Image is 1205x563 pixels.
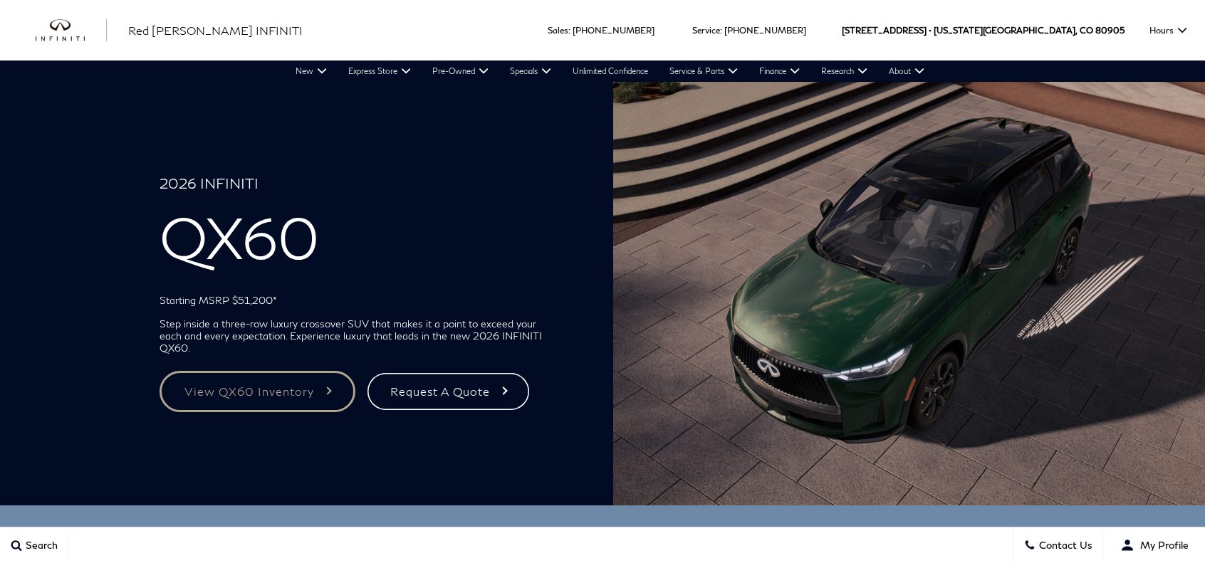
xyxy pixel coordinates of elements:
[748,60,810,82] a: Finance
[548,25,568,36] span: Sales
[422,60,499,82] a: Pre-Owned
[562,60,659,82] a: Unlimited Confidence
[659,60,748,82] a: Service & Parts
[36,19,107,42] img: INFINITI
[160,174,558,203] span: 2026 INFINITI
[338,60,422,82] a: Express Store
[1134,540,1189,552] span: My Profile
[573,25,654,36] a: [PHONE_NUMBER]
[22,540,58,552] span: Search
[842,25,1125,36] a: [STREET_ADDRESS] • [US_STATE][GEOGRAPHIC_DATA], CO 80905
[128,22,303,39] a: Red [PERSON_NAME] INFINITI
[810,60,878,82] a: Research
[1036,540,1092,552] span: Contact Us
[878,60,935,82] a: About
[724,25,806,36] a: [PHONE_NUMBER]
[160,371,355,412] a: View QX60 Inventory
[36,19,107,42] a: infiniti
[128,23,303,37] span: Red [PERSON_NAME] INFINITI
[160,294,558,306] p: Starting MSRP $51,200*
[285,60,935,82] nav: Main Navigation
[1104,527,1205,563] button: user-profile-menu
[499,60,562,82] a: Specials
[692,25,720,36] span: Service
[285,60,338,82] a: New
[365,371,531,412] a: Request A Quote
[720,25,722,36] span: :
[613,82,1205,505] img: 2026 INFINITI QX60
[160,317,558,354] p: Step inside a three-row luxury crossover SUV that makes it a point to exceed your each and every ...
[160,174,558,283] h1: QX60
[568,25,570,36] span: :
